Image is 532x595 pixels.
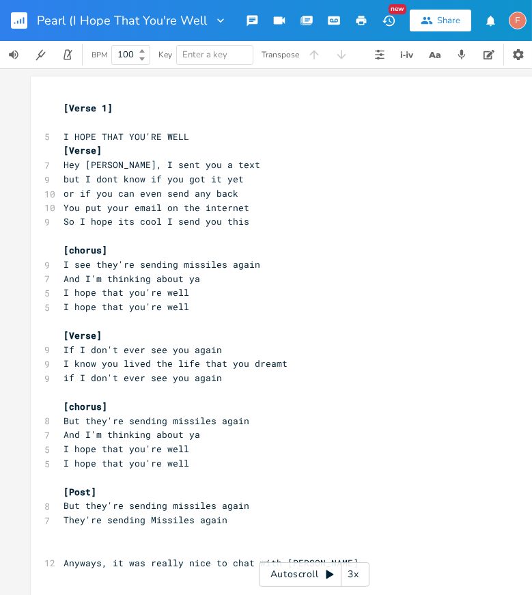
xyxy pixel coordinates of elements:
[64,428,200,441] span: And I'm thinking about ya
[64,244,107,256] span: [chorus]
[64,301,189,313] span: I hope that you're well
[64,457,189,469] span: I hope that you're well
[64,144,102,156] span: [Verse]
[64,173,244,185] span: but I dont know if you got it yet
[64,286,189,299] span: I hope that you're well
[262,51,299,59] div: Transpose
[64,557,359,569] span: Anyways, it was really nice to chat with [PERSON_NAME]
[158,51,172,59] div: Key
[64,357,288,370] span: I know you lived the life that you dreamt
[437,14,460,27] div: Share
[64,202,249,214] span: You put your email on the internet
[64,415,249,427] span: But they're sending missiles again
[64,443,189,455] span: I hope that you're well
[509,5,527,36] button: F
[341,562,366,587] div: 3x
[64,329,102,342] span: [Verse]
[64,372,222,384] span: if I don't ever see you again
[64,258,260,271] span: I see they're sending missiles again
[64,215,249,227] span: So I hope its cool I send you this
[64,514,227,526] span: They're sending Missiles again
[182,49,227,61] span: Enter a key
[64,344,222,356] span: If I don't ever see you again
[259,562,369,587] div: Autoscroll
[92,51,107,59] div: BPM
[64,486,96,498] span: [Post]
[64,158,260,171] span: Hey [PERSON_NAME], I sent you a text
[410,10,471,31] button: Share
[375,8,402,33] button: New
[64,499,249,512] span: But they're sending missiles again
[64,130,189,143] span: I HOPE THAT YOU'RE WELL
[64,273,200,285] span: And I'm thinking about ya
[64,400,107,413] span: [chorus]
[509,12,527,29] div: fuzzyip
[389,4,406,14] div: New
[64,187,238,199] span: or if you can even send any back
[64,102,113,114] span: [Verse 1]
